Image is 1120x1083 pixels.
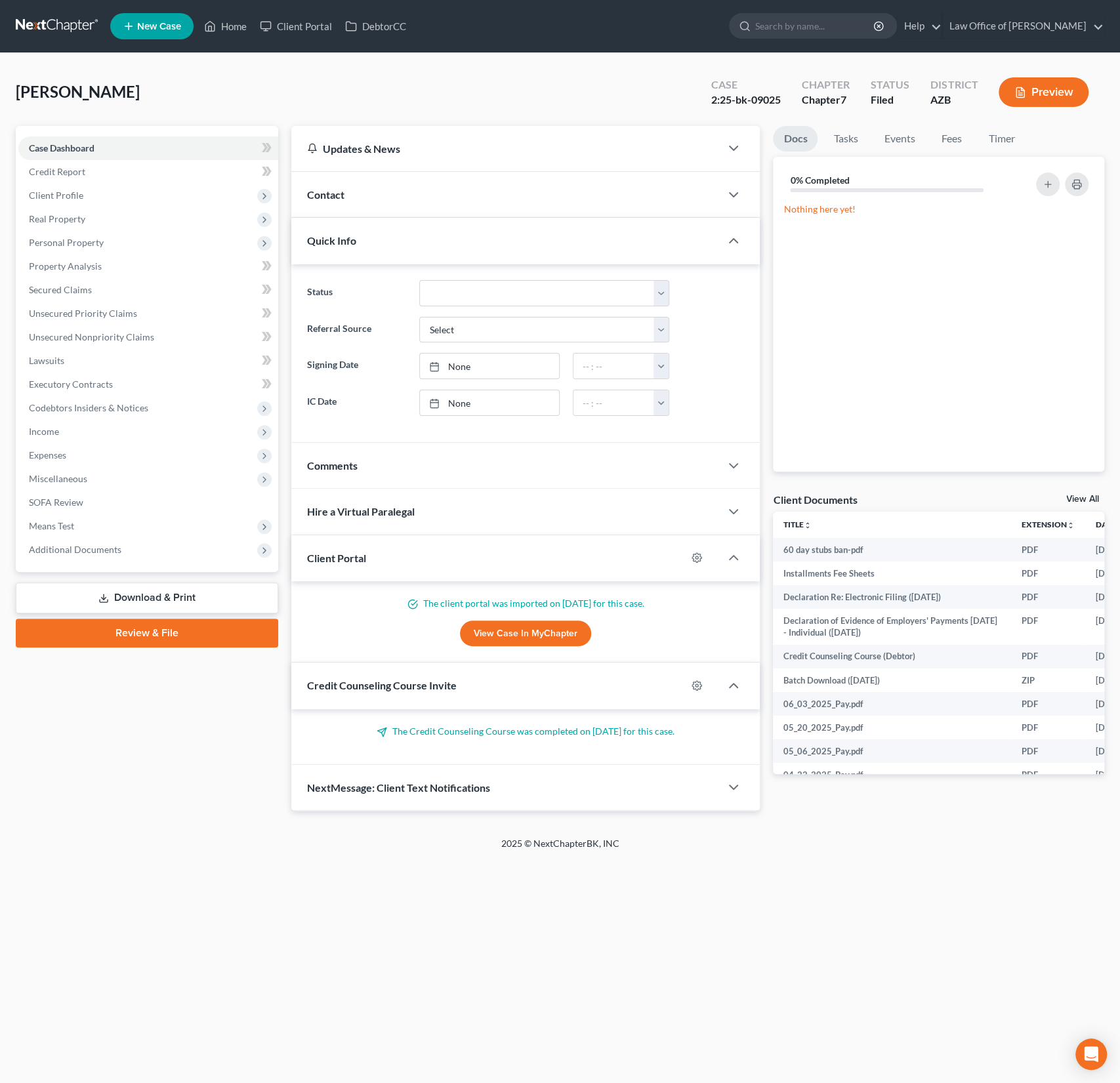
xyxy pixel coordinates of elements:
[773,668,1011,692] td: Batch Download ([DATE])
[16,619,278,647] a: Review & File
[18,491,278,514] a: SOFA Review
[307,188,344,201] span: Contact
[898,14,942,38] a: Help
[18,325,278,349] a: Unsecured Nonpriority Claims
[1011,716,1085,739] td: PDF
[137,22,181,31] span: New Case
[29,473,87,484] span: Miscellaneous
[1067,521,1075,529] i: unfold_more
[29,402,148,413] span: Codebtors Insiders & Notices
[186,837,934,861] div: 2025 © NextChapterBK, INC
[16,82,140,101] span: [PERSON_NAME]
[773,585,1011,609] td: Declaration Re: Electronic Filing ([DATE])
[253,14,339,38] a: Client Portal
[999,77,1089,107] button: Preview
[307,505,415,518] span: Hire a Virtual Paralegal
[711,77,781,92] div: Case
[773,126,818,152] a: Docs
[871,77,909,92] div: Status
[339,14,413,38] a: DebtorCC
[1011,609,1085,645] td: PDF
[1011,692,1085,716] td: PDF
[29,308,137,319] span: Unsecured Priority Claims
[930,126,972,152] a: Fees
[802,77,850,92] div: Chapter
[301,353,413,379] label: Signing Date
[29,497,83,508] span: SOFA Review
[18,278,278,302] a: Secured Claims
[573,390,654,415] input: -- : --
[307,781,490,794] span: NextMessage: Client Text Notifications
[930,77,978,92] div: District
[773,739,1011,763] td: 05_06_2025_Pay.pdf
[301,280,413,306] label: Status
[18,302,278,325] a: Unsecured Priority Claims
[420,390,559,415] a: None
[29,284,92,295] span: Secured Claims
[29,544,121,555] span: Additional Documents
[18,160,278,184] a: Credit Report
[307,552,366,564] span: Client Portal
[307,679,457,691] span: Credit Counseling Course Invite
[29,378,113,390] span: Executory Contracts
[1066,495,1099,504] a: View All
[301,317,413,343] label: Referral Source
[773,716,1011,739] td: 05_20_2025_Pay.pdf
[18,136,278,160] a: Case Dashboard
[1011,668,1085,692] td: ZIP
[307,725,745,738] p: The Credit Counseling Course was completed on [DATE] for this case.
[16,582,278,613] a: Download & Print
[18,349,278,373] a: Lawsuits
[783,203,1094,216] p: Nothing here yet!
[978,126,1025,152] a: Timer
[1011,645,1085,668] td: PDF
[18,373,278,396] a: Executory Contracts
[301,390,413,416] label: IC Date
[307,142,705,155] div: Updates & News
[1011,763,1085,787] td: PDF
[1011,562,1085,585] td: PDF
[197,14,253,38] a: Home
[773,562,1011,585] td: Installments Fee Sheets
[29,213,85,224] span: Real Property
[790,174,849,186] strong: 0% Completed
[823,126,868,152] a: Tasks
[783,520,812,529] a: Titleunfold_more
[29,260,102,272] span: Property Analysis
[711,92,781,108] div: 2:25-bk-09025
[1011,538,1085,562] td: PDF
[871,92,909,108] div: Filed
[802,92,850,108] div: Chapter
[29,237,104,248] span: Personal Property
[29,355,64,366] span: Lawsuits
[307,459,358,472] span: Comments
[29,520,74,531] span: Means Test
[307,234,356,247] span: Quick Info
[29,142,94,153] span: Case Dashboard
[773,763,1011,787] td: 04_22_2025_Pay.pdf
[1011,585,1085,609] td: PDF
[29,331,154,342] span: Unsecured Nonpriority Claims
[840,93,846,106] span: 7
[1075,1038,1107,1070] div: Open Intercom Messenger
[29,190,83,201] span: Client Profile
[943,14,1104,38] a: Law Office of [PERSON_NAME]
[755,14,875,38] input: Search by name...
[29,449,66,460] span: Expenses
[1011,739,1085,763] td: PDF
[773,609,1011,645] td: Declaration of Evidence of Employers' Payments [DATE] - Individual ([DATE])
[307,597,745,610] p: The client portal was imported on [DATE] for this case.
[18,255,278,278] a: Property Analysis
[773,493,857,506] div: Client Documents
[773,645,1011,668] td: Credit Counseling Course (Debtor)
[29,166,85,177] span: Credit Report
[29,426,59,437] span: Income
[1022,520,1075,529] a: Extensionunfold_more
[420,354,559,378] a: None
[804,521,812,529] i: unfold_more
[460,621,591,647] a: View Case in MyChapter
[930,92,978,108] div: AZB
[873,126,925,152] a: Events
[573,354,654,378] input: -- : --
[773,692,1011,716] td: 06_03_2025_Pay.pdf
